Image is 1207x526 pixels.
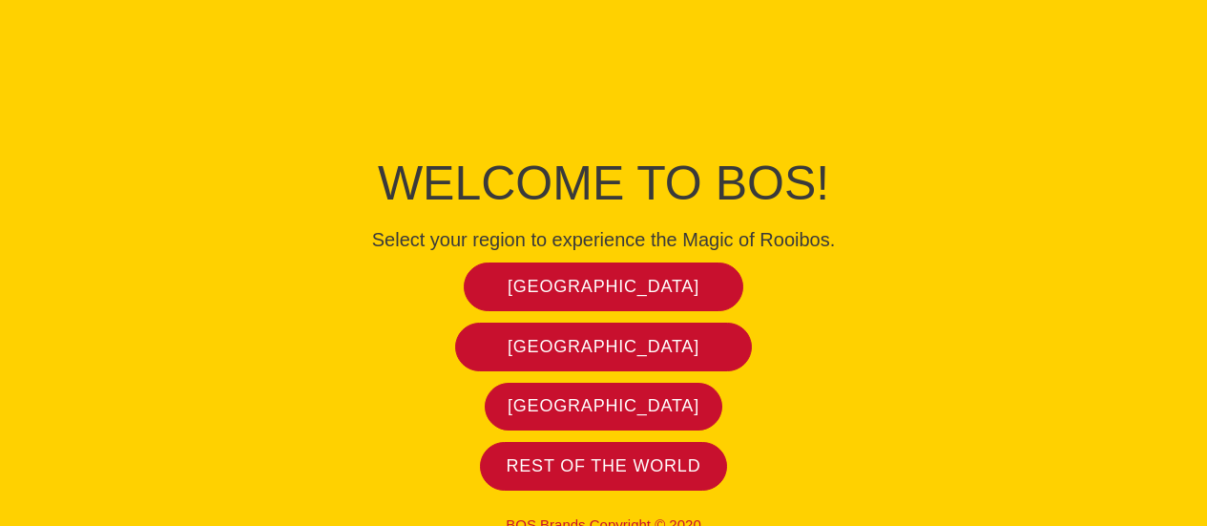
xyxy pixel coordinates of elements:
span: Rest of the world [507,455,701,477]
a: [GEOGRAPHIC_DATA] [455,323,752,371]
span: [GEOGRAPHIC_DATA] [508,276,699,298]
a: Rest of the world [480,442,728,491]
h1: Welcome to BOS! [175,150,1033,217]
h4: Select your region to experience the Magic of Rooibos. [175,228,1033,251]
span: [GEOGRAPHIC_DATA] [508,336,699,358]
a: [GEOGRAPHIC_DATA] [464,263,743,311]
a: [GEOGRAPHIC_DATA] [485,383,723,431]
span: [GEOGRAPHIC_DATA] [508,395,699,417]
